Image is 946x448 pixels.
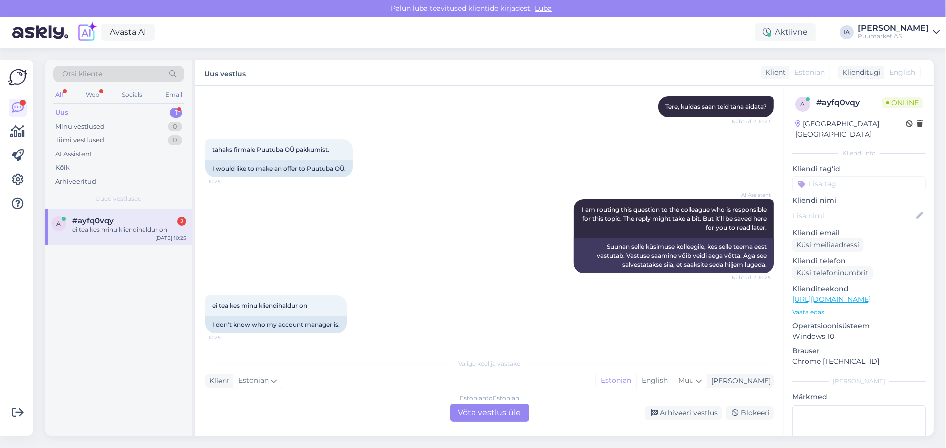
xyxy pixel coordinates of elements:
[792,176,926,191] input: Lisa tag
[460,394,519,403] div: Estonian to Estonian
[212,146,329,153] span: tahaks firmale Puutuba OÜ pakkumist.
[8,68,27,87] img: Askly Logo
[155,234,186,242] div: [DATE] 10:25
[792,228,926,238] p: Kliendi email
[170,108,182,118] div: 1
[55,149,92,159] div: AI Assistent
[792,195,926,206] p: Kliendi nimi
[168,135,182,145] div: 0
[645,406,722,420] div: Arhiveeri vestlus
[792,346,926,356] p: Brauser
[794,67,825,78] span: Estonian
[55,163,70,173] div: Kõik
[801,100,805,108] span: a
[755,23,816,41] div: Aktiivne
[96,194,142,203] span: Uued vestlused
[793,210,914,221] input: Lisa nimi
[732,274,771,281] span: Nähtud ✓ 10:25
[205,160,353,177] div: I would like to make an offer to Puutuba OÜ.
[55,177,96,187] div: Arhiveeritud
[858,32,929,40] div: Puumarket AS
[792,331,926,342] p: Windows 10
[177,217,186,226] div: 2
[707,376,771,386] div: [PERSON_NAME]
[62,69,102,79] span: Otsi kliente
[792,392,926,402] p: Märkmed
[816,97,882,109] div: # ayfq0vqy
[665,103,767,110] span: Tere, kuidas saan teid täna aidata?
[238,375,269,386] span: Estonian
[889,67,915,78] span: English
[204,66,246,79] label: Uus vestlus
[858,24,940,40] a: [PERSON_NAME]Puumarket AS
[838,67,881,78] div: Klienditugi
[636,373,673,388] div: English
[726,406,774,420] div: Blokeeri
[205,376,230,386] div: Klient
[76,22,97,43] img: explore-ai
[858,24,929,32] div: [PERSON_NAME]
[733,191,771,199] span: AI Assistent
[84,88,101,101] div: Web
[212,302,307,309] span: ei tea kes minu kliendihaldur on
[792,238,863,252] div: Küsi meiliaadressi
[582,206,768,231] span: I am routing this question to the colleague who is responsible for this topic. The reply might ta...
[55,108,68,118] div: Uus
[792,295,871,304] a: [URL][DOMAIN_NAME]
[163,88,184,101] div: Email
[450,404,529,422] div: Võta vestlus üle
[840,25,854,39] div: IA
[792,149,926,158] div: Kliendi info
[208,334,246,341] span: 10:25
[795,119,906,140] div: [GEOGRAPHIC_DATA], [GEOGRAPHIC_DATA]
[678,376,694,385] span: Muu
[882,97,923,108] span: Online
[72,225,186,234] div: ei tea kes minu kliendihaldur on
[596,373,636,388] div: Estonian
[205,316,347,333] div: I don't know who my account manager is.
[732,118,771,125] span: Nähtud ✓ 10:23
[792,308,926,317] p: Vaata edasi ...
[208,178,246,185] span: 10:25
[72,216,114,225] span: #ayfq0vqy
[761,67,786,78] div: Klient
[57,220,61,227] span: a
[574,238,774,273] div: Suunan selle küsimuse kolleegile, kes selle teema eest vastutab. Vastuse saamine võib veidi aega ...
[55,135,104,145] div: Tiimi vestlused
[792,321,926,331] p: Operatsioonisüsteem
[792,164,926,174] p: Kliendi tag'id
[168,122,182,132] div: 0
[53,88,65,101] div: All
[792,377,926,386] div: [PERSON_NAME]
[792,284,926,294] p: Klienditeekond
[55,122,105,132] div: Minu vestlused
[792,356,926,367] p: Chrome [TECHNICAL_ID]
[532,4,555,13] span: Luba
[101,24,155,41] a: Avasta AI
[792,256,926,266] p: Kliendi telefon
[120,88,144,101] div: Socials
[792,266,873,280] div: Küsi telefoninumbrit
[205,359,774,368] div: Valige keel ja vastake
